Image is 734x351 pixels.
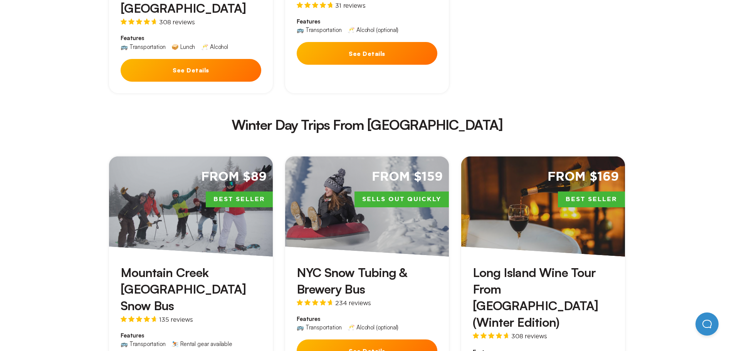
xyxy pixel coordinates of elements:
span: 308 reviews [159,19,195,25]
span: Features [121,34,261,42]
button: See Details [121,59,261,82]
h2: Winter Day Trips From [GEOGRAPHIC_DATA] [97,118,637,132]
span: Features [297,18,437,25]
div: 🥂 Alcohol (optional) [348,324,398,330]
iframe: Help Scout Beacon - Open [695,312,719,336]
div: 🚌 Transportation [121,341,165,347]
div: 🚌 Transportation [297,27,341,33]
div: 🥪 Lunch [171,44,195,50]
span: 308 reviews [511,333,547,339]
h3: NYC Snow Tubing & Brewery Bus [297,264,437,297]
span: 31 reviews [335,2,365,8]
div: 🥂 Alcohol [201,44,228,50]
span: From $159 [372,169,443,185]
span: From $169 [548,169,619,185]
span: From $89 [201,169,267,185]
div: 🚌 Transportation [297,324,341,330]
span: 135 reviews [159,316,193,322]
button: See Details [297,42,437,65]
span: Sells Out Quickly [354,191,449,208]
span: Best Seller [558,191,625,208]
span: Features [121,332,261,339]
span: Best Seller [206,191,273,208]
span: Features [297,315,437,323]
div: 🚌 Transportation [121,44,165,50]
div: 🥂 Alcohol (optional) [348,27,398,33]
span: 234 reviews [335,300,371,306]
h3: Long Island Wine Tour From [GEOGRAPHIC_DATA] (Winter Edition) [473,264,613,331]
h3: Mountain Creek [GEOGRAPHIC_DATA] Snow Bus [121,264,261,314]
div: ⛷️ Rental gear available [171,341,232,347]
